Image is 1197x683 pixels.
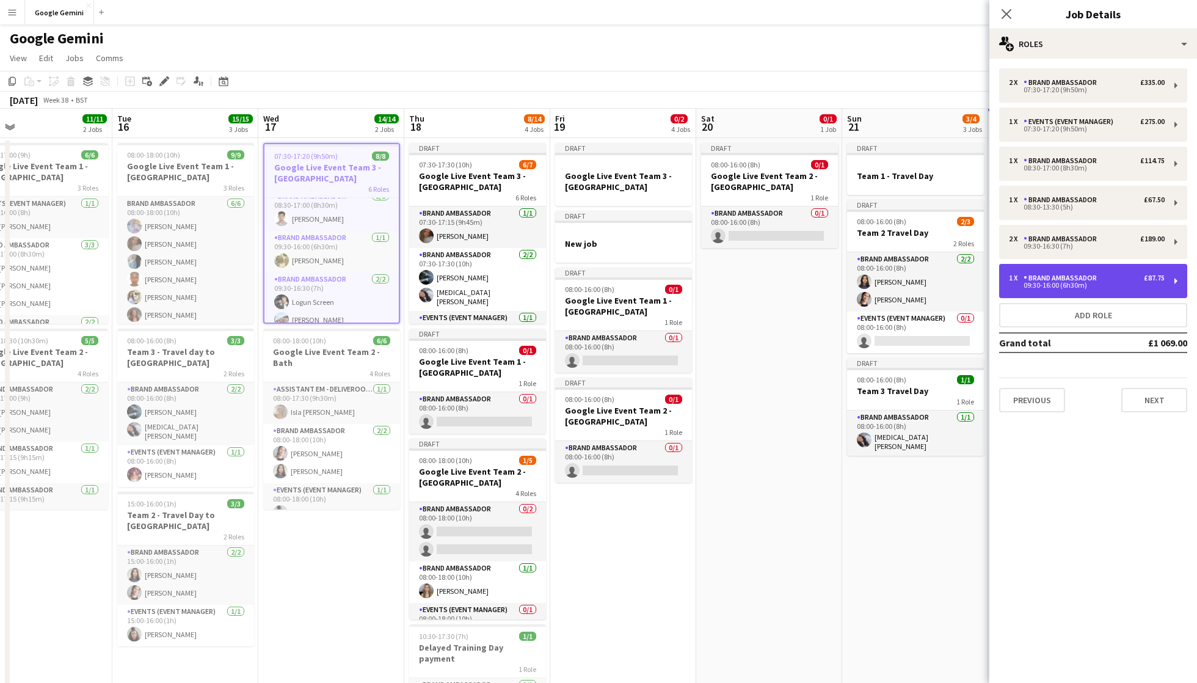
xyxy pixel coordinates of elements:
[989,29,1197,59] div: Roles
[565,395,614,404] span: 08:00-16:00 (8h)
[847,252,984,312] app-card-role: Brand Ambassador2/208:00-16:00 (8h)[PERSON_NAME][PERSON_NAME]
[1121,388,1187,412] button: Next
[407,120,424,134] span: 18
[555,143,692,153] div: Draft
[76,95,88,104] div: BST
[963,125,982,134] div: 3 Jobs
[1144,195,1165,204] div: £67.50
[555,211,692,263] app-job-card: DraftNew job
[34,50,58,66] a: Edit
[117,492,254,646] div: 15:00-16:00 (1h)3/3Team 2 - Travel Day to [GEOGRAPHIC_DATA]2 RolesBrand Ambassador2/215:00-16:00 ...
[665,285,682,294] span: 0/1
[701,170,838,192] h3: Google Live Event Team 2 - [GEOGRAPHIC_DATA]
[127,150,180,159] span: 08:00-18:00 (10h)
[553,120,565,134] span: 19
[409,356,546,378] h3: Google Live Event Team 1 - [GEOGRAPHIC_DATA]
[5,50,32,66] a: View
[519,456,536,465] span: 1/5
[664,318,682,327] span: 1 Role
[847,411,984,456] app-card-role: Brand Ambassador1/108:00-16:00 (8h)[MEDICAL_DATA][PERSON_NAME]
[847,170,984,181] h3: Team 1 - Travel Day
[999,388,1065,412] button: Previous
[263,483,400,525] app-card-role: Events (Event Manager)1/108:00-18:00 (10h)[PERSON_NAME]
[60,50,89,66] a: Jobs
[555,143,692,206] div: DraftGoogle Live Event Team 3 - [GEOGRAPHIC_DATA]
[127,336,176,345] span: 08:00-16:00 (8h)
[372,152,389,161] span: 8/8
[1009,274,1024,282] div: 1 x
[229,125,252,134] div: 3 Jobs
[409,439,546,448] div: Draft
[273,336,326,345] span: 08:00-18:00 (10h)
[409,466,546,488] h3: Google Live Event Team 2 - [GEOGRAPHIC_DATA]
[91,50,128,66] a: Comms
[1009,165,1165,171] div: 08:30-17:00 (8h30m)
[1144,274,1165,282] div: £87.75
[224,532,244,541] span: 2 Roles
[228,114,253,123] span: 15/15
[264,231,399,272] app-card-role: Brand Ambassador1/109:30-16:00 (6h30m)[PERSON_NAME]
[847,200,984,353] app-job-card: Draft08:00-16:00 (8h)2/3Team 2 Travel Day2 RolesBrand Ambassador2/208:00-16:00 (8h)[PERSON_NAME][...
[375,125,398,134] div: 2 Jobs
[78,369,98,378] span: 4 Roles
[227,499,244,508] span: 3/3
[1009,282,1165,288] div: 09:30-16:00 (6h30m)
[409,329,546,338] div: Draft
[857,375,906,384] span: 08:00-16:00 (8h)
[224,369,244,378] span: 2 Roles
[519,346,536,355] span: 0/1
[699,120,715,134] span: 20
[989,6,1197,22] h3: Job Details
[263,143,400,324] app-job-card: 07:30-17:20 (9h50m)8/8Google Live Event Team 3 - [GEOGRAPHIC_DATA]6 RolesBrand Ambassador1/108:30...
[409,170,546,192] h3: Google Live Event Team 3 - [GEOGRAPHIC_DATA]
[115,120,131,134] span: 16
[1009,126,1165,132] div: 07:30-17:20 (9h50m)
[78,183,98,192] span: 3 Roles
[519,632,536,641] span: 1/1
[40,95,71,104] span: Week 38
[263,382,400,424] app-card-role: Assistant EM - Deliveroo FR1/108:00-17:30 (9h30m)Isla [PERSON_NAME]
[419,456,472,465] span: 08:00-18:00 (10h)
[409,206,546,248] app-card-role: Brand Ambassador1/107:30-17:15 (9h45m)[PERSON_NAME]
[1024,156,1102,165] div: Brand Ambassador
[956,397,974,406] span: 1 Role
[409,311,546,352] app-card-role: Events (Event Manager)1/107:30-17:30 (10h)
[117,197,254,327] app-card-role: Brand Ambassador6/608:00-18:00 (10h)[PERSON_NAME][PERSON_NAME][PERSON_NAME][PERSON_NAME][PERSON_N...
[117,329,254,487] app-job-card: 08:00-16:00 (8h)3/3Team 3 - Travel day to [GEOGRAPHIC_DATA]2 RolesBrand Ambassador2/208:00-16:00 ...
[555,441,692,483] app-card-role: Brand Ambassador0/108:00-16:00 (8h)
[369,369,390,378] span: 4 Roles
[368,184,389,194] span: 6 Roles
[515,193,536,202] span: 6 Roles
[419,160,472,169] span: 07:30-17:30 (10h)
[409,439,546,619] div: Draft08:00-18:00 (10h)1/5Google Live Event Team 2 - [GEOGRAPHIC_DATA]4 RolesBrand Ambassador0/208...
[227,150,244,159] span: 9/9
[25,1,94,24] button: Google Gemini
[10,94,38,106] div: [DATE]
[117,346,254,368] h3: Team 3 - Travel day to [GEOGRAPHIC_DATA]
[962,114,980,123] span: 3/4
[117,161,254,183] h3: Google Live Event Team 1 - [GEOGRAPHIC_DATA]
[555,170,692,192] h3: Google Live Event Team 3 - [GEOGRAPHIC_DATA]
[117,546,254,605] app-card-role: Brand Ambassador2/215:00-16:00 (1h)[PERSON_NAME][PERSON_NAME]
[857,217,906,226] span: 08:00-16:00 (8h)
[515,489,536,498] span: 4 Roles
[409,329,546,434] div: Draft08:00-16:00 (8h)0/1Google Live Event Team 1 - [GEOGRAPHIC_DATA]1 RoleBrand Ambassador0/108:0...
[1110,333,1187,352] td: £1 069.00
[96,53,123,64] span: Comms
[1009,235,1024,243] div: 2 x
[671,125,690,134] div: 4 Jobs
[524,114,545,123] span: 8/14
[10,53,27,64] span: View
[419,632,468,641] span: 10:30-17:30 (7h)
[847,143,984,195] app-job-card: DraftTeam 1 - Travel Day
[555,295,692,317] h3: Google Live Event Team 1 - [GEOGRAPHIC_DATA]
[39,53,53,64] span: Edit
[409,143,546,324] div: Draft07:30-17:30 (10h)6/7Google Live Event Team 3 - [GEOGRAPHIC_DATA]6 RolesBrand Ambassador1/107...
[117,445,254,487] app-card-role: Events (Event Manager)1/108:00-16:00 (8h)[PERSON_NAME]
[263,113,279,124] span: Wed
[1024,117,1118,126] div: Events (Event Manager)
[565,285,614,294] span: 08:00-16:00 (8h)
[518,665,536,674] span: 1 Role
